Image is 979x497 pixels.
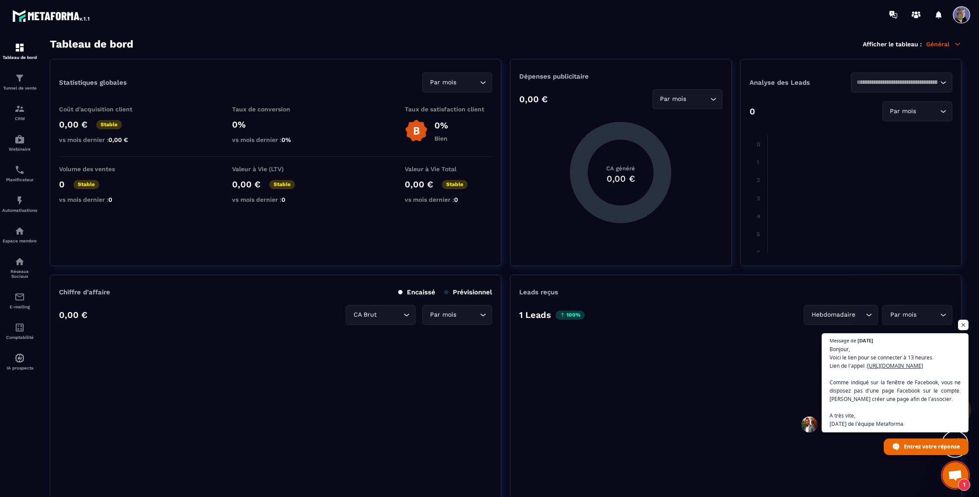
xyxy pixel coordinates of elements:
[809,310,857,320] span: Hebdomadaire
[405,179,433,190] p: 0,00 €
[59,288,110,296] p: Chiffre d’affaire
[458,78,478,87] input: Search for option
[14,292,25,302] img: email
[2,128,37,158] a: automationsautomationsWebinaire
[108,196,112,203] span: 0
[904,439,960,454] span: Entrez votre réponse
[2,238,37,243] p: Espace membre
[59,106,146,113] p: Coût d'acquisition client
[434,120,448,131] p: 0%
[281,136,291,143] span: 0%
[555,311,585,320] p: 100%
[757,231,760,238] tspan: 5
[14,195,25,206] img: automations
[2,158,37,189] a: schedulerschedulerPlanificateur
[863,41,922,48] p: Afficher le tableau :
[232,196,319,203] p: vs mois dernier :
[405,119,428,142] img: b-badge-o.b3b20ee6.svg
[882,305,952,325] div: Search for option
[422,72,492,93] div: Search for option
[398,288,435,296] p: Encaissé
[2,147,37,152] p: Webinaire
[59,310,87,320] p: 0,00 €
[2,36,37,66] a: formationformationTableau de bord
[653,89,722,109] div: Search for option
[888,107,918,116] span: Par mois
[444,288,492,296] p: Prévisionnel
[14,42,25,53] img: formation
[757,195,760,202] tspan: 3
[830,345,961,428] span: Bonjour, Voici le lien pour se connecter à 13 heures. Lien de l'appel : Comme indiqué sur la fenê...
[458,310,478,320] input: Search for option
[232,106,319,113] p: Taux de conversion
[12,8,91,24] img: logo
[942,462,969,488] a: Ouvrir le chat
[351,310,378,320] span: CA Brut
[269,180,295,189] p: Stable
[59,196,146,203] p: vs mois dernier :
[14,256,25,267] img: social-network
[2,250,37,285] a: social-networksocial-networkRéseaux Sociaux
[405,196,492,203] p: vs mois dernier :
[14,353,25,363] img: automations
[851,72,952,93] div: Search for option
[2,219,37,250] a: automationsautomationsEspace membre
[232,179,260,190] p: 0,00 €
[688,94,708,104] input: Search for option
[857,310,864,320] input: Search for option
[405,166,492,173] p: Valeur à Vie Total
[519,72,722,80] p: Dépenses publicitaire
[2,366,37,370] p: IA prospects
[2,55,37,60] p: Tableau de bord
[442,180,468,189] p: Stable
[59,166,146,173] p: Volume des ventes
[232,136,319,143] p: vs mois dernier :
[378,310,401,320] input: Search for option
[232,119,319,130] p: 0%
[750,106,755,117] p: 0
[422,305,492,325] div: Search for option
[2,189,37,219] a: automationsautomationsAutomatisations
[888,310,918,320] span: Par mois
[658,94,688,104] span: Par mois
[918,107,938,116] input: Search for option
[14,134,25,145] img: automations
[405,106,492,113] p: Taux de satisfaction client
[926,40,962,48] p: Général
[757,141,760,148] tspan: 0
[757,213,760,220] tspan: 4
[2,269,37,279] p: Réseaux Sociaux
[958,479,970,491] span: 1
[2,66,37,97] a: formationformationTunnel de vente
[519,310,551,320] p: 1 Leads
[857,78,938,87] input: Search for option
[2,285,37,316] a: emailemailE-mailing
[2,316,37,346] a: accountantaccountantComptabilité
[346,305,416,325] div: Search for option
[2,86,37,90] p: Tunnel de vente
[454,196,458,203] span: 0
[59,136,146,143] p: vs mois dernier :
[757,159,759,166] tspan: 1
[918,310,938,320] input: Search for option
[59,119,87,130] p: 0,00 €
[96,120,122,129] p: Stable
[2,97,37,128] a: formationformationCRM
[857,338,873,343] span: [DATE]
[830,338,856,343] span: Message de
[281,196,285,203] span: 0
[59,79,127,86] p: Statistiques globales
[2,304,37,309] p: E-mailing
[2,116,37,121] p: CRM
[14,73,25,83] img: formation
[73,180,99,189] p: Stable
[59,179,65,190] p: 0
[428,78,458,87] span: Par mois
[14,226,25,236] img: automations
[519,94,548,104] p: 0,00 €
[14,165,25,175] img: scheduler
[428,310,458,320] span: Par mois
[2,177,37,182] p: Planificateur
[750,79,851,86] p: Analyse des Leads
[232,166,319,173] p: Valeur à Vie (LTV)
